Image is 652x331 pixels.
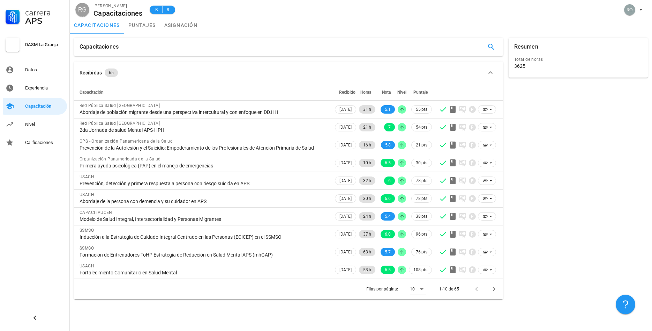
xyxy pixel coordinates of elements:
span: Recibido [339,90,355,95]
span: 5,8 [385,141,391,149]
span: 63 h [363,248,371,256]
span: 37 h [363,230,371,238]
a: Nivel [3,116,67,133]
span: 76 pts [416,249,427,256]
div: Datos [25,67,64,73]
div: Formación de Entrenadores ToHP Estrategia de Reducción en Salud Mental APS (mhGAP) [80,252,328,258]
span: 6.5 [385,266,391,274]
span: [DATE] [339,266,352,274]
div: Capacitación [25,103,64,109]
span: B [154,6,159,13]
span: 78 pts [416,195,427,202]
span: Nivel [397,90,406,95]
div: Prevención de la Autolesión y el Suicidio: Empoderamiento de los Profesionales de Atención Primar... [80,145,328,151]
span: OPS - Organización Panamericana de la Salud [80,139,173,144]
span: [DATE] [339,159,352,167]
span: SSMSO [80,246,94,251]
div: Total de horas [514,56,642,63]
a: Calificaciones [3,134,67,151]
span: Organización Panamericada de la Salud [80,157,161,161]
span: [DATE] [339,141,352,149]
span: [DATE] [339,106,352,113]
span: 30 h [363,194,371,203]
span: 21 h [363,123,371,131]
div: 10 [410,286,415,292]
span: 65 [109,69,114,77]
a: Datos [3,62,67,78]
div: DASM La Granja [25,42,64,48]
div: 1-10 de 65 [439,286,459,292]
div: Inducción a la Estrategia de Cuidado Integral Centrado en las Personas (ECICEP) en el SSMSO [80,234,328,240]
span: 24 h [363,212,371,221]
div: APS [25,17,64,25]
div: 10Filas por página: [410,283,426,295]
button: Recibidas 65 [74,62,503,84]
span: 16 h [363,141,371,149]
span: USACH [80,264,94,268]
div: [PERSON_NAME] [93,2,143,9]
span: Horas [360,90,371,95]
span: 30 pts [416,159,427,166]
span: 55 pts [416,106,427,113]
span: 5.4 [385,212,391,221]
a: Capacitación [3,98,67,115]
span: 6.6 [385,194,391,203]
span: [DATE] [339,248,352,256]
div: Calificaciones [25,140,64,145]
span: 31 h [363,105,371,114]
span: [DATE] [339,230,352,238]
span: 53 h [363,266,371,274]
span: 5.7 [385,248,391,256]
span: 7 [388,123,391,131]
span: 6.0 [385,230,391,238]
a: puntajes [124,17,160,34]
div: Abordaje de la persona con demencia y su cuidador en APS [80,198,328,204]
th: Capacitación [74,84,334,101]
div: Recibidas [80,69,102,77]
th: Recibido [334,84,358,101]
span: Nota [382,90,391,95]
th: Nivel [396,84,407,101]
button: Página siguiente [488,283,500,295]
div: Experiencia [25,85,64,91]
span: 5.1 [385,105,391,114]
div: Primera ayuda psicológica (PAP) en el manejo de emergencias [80,163,328,169]
div: 2da Jornada de salud Mental APS-HPH [80,127,328,133]
div: Capacitaciones [93,9,143,17]
span: 96 pts [416,231,427,238]
span: RG [78,3,87,17]
span: 10 h [363,159,371,167]
div: Prevención, detección y primera respuesta a persona con riesgo suicida en APS [80,180,328,187]
div: 3625 [514,63,525,69]
span: Red Pública Salud [GEOGRAPHIC_DATA] [80,103,160,108]
div: Nivel [25,122,64,127]
a: capacitaciones [70,17,124,34]
div: avatar [75,3,89,17]
span: 54 pts [416,124,427,131]
span: [DATE] [339,213,352,220]
span: CAPACITAUCEN [80,210,112,215]
th: Horas [358,84,377,101]
span: 6 [388,177,391,185]
a: Experiencia [3,80,67,96]
div: Abordaje de población migrante desde una perspectiva intercultural y con enfoque en DD.HH [80,109,328,115]
span: 32 h [363,177,371,185]
span: 78 pts [416,177,427,184]
a: asignación [160,17,202,34]
span: 108 pts [413,266,427,273]
span: 21 pts [416,142,427,149]
th: Nota [377,84,396,101]
span: Capacitación [80,90,104,95]
div: Filas por página: [366,279,426,299]
span: Red Pública Salud [GEOGRAPHIC_DATA] [80,121,160,126]
span: 38 pts [416,213,427,220]
th: Puntaje [407,84,433,101]
div: Modelo de Salud Integral, Intersectorialidad y Personas Migrantes [80,216,328,222]
span: Puntaje [413,90,428,95]
span: [DATE] [339,195,352,202]
span: [DATE] [339,123,352,131]
span: [DATE] [339,177,352,185]
div: Fortalecimiento Comunitario en Salud Mental [80,269,328,276]
span: USACH [80,174,94,179]
span: 6.5 [385,159,391,167]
